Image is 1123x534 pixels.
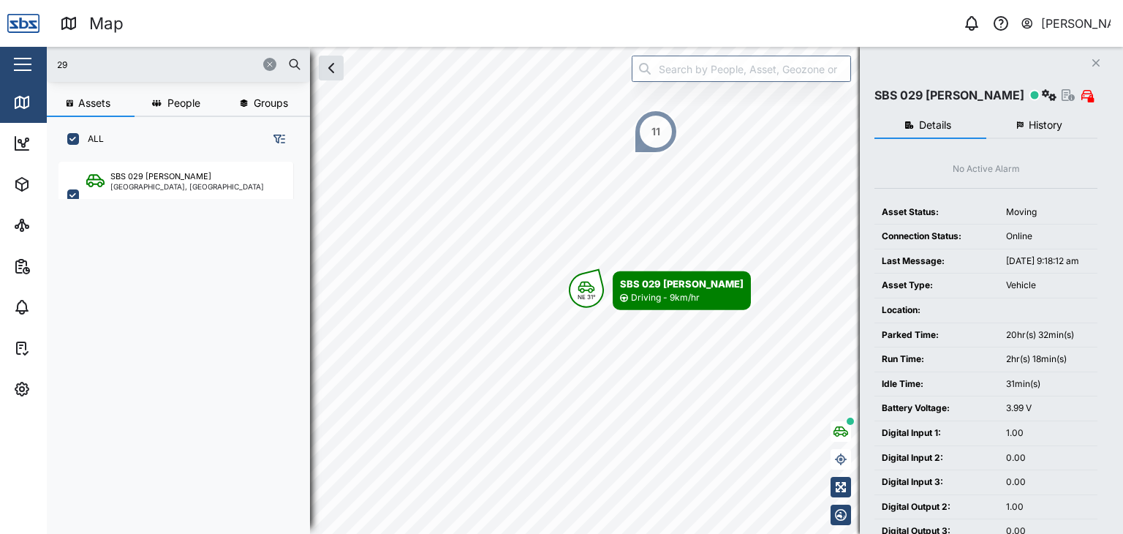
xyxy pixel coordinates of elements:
[882,426,991,440] div: Digital Input 1:
[882,328,991,342] div: Parked Time:
[89,11,124,37] div: Map
[1006,230,1090,244] div: Online
[38,381,90,397] div: Settings
[38,299,83,315] div: Alarms
[882,206,991,219] div: Asset Status:
[1006,328,1090,342] div: 20hr(s) 32min(s)
[1006,279,1090,293] div: Vehicle
[110,183,264,190] div: [GEOGRAPHIC_DATA], [GEOGRAPHIC_DATA]
[58,157,309,522] div: grid
[1006,255,1090,268] div: [DATE] 9:18:12 am
[1041,15,1111,33] div: [PERSON_NAME]
[110,170,211,183] div: SBS 029 [PERSON_NAME]
[38,135,104,151] div: Dashboard
[38,340,78,356] div: Tasks
[254,98,288,108] span: Groups
[651,124,660,140] div: 11
[1006,377,1090,391] div: 31min(s)
[1006,475,1090,489] div: 0.00
[78,98,110,108] span: Assets
[882,230,991,244] div: Connection Status:
[882,402,991,415] div: Battery Voltage:
[882,377,991,391] div: Idle Time:
[47,47,1123,534] canvas: Map
[167,98,200,108] span: People
[38,258,88,274] div: Reports
[882,279,991,293] div: Asset Type:
[1006,500,1090,514] div: 1.00
[882,500,991,514] div: Digital Output 2:
[7,7,39,40] img: Main Logo
[1006,426,1090,440] div: 1.00
[38,217,73,233] div: Sites
[620,277,744,291] div: SBS 029 [PERSON_NAME]
[953,162,1020,176] div: No Active Alarm
[38,176,83,192] div: Assets
[882,451,991,465] div: Digital Input 2:
[882,475,991,489] div: Digital Input 3:
[56,53,301,75] input: Search assets or drivers
[882,353,991,366] div: Run Time:
[632,56,851,82] input: Search by People, Asset, Geozone or Place
[38,94,71,110] div: Map
[1006,402,1090,415] div: 3.99 V
[874,86,1024,105] div: SBS 029 [PERSON_NAME]
[631,291,700,305] div: Driving - 9km/hr
[919,120,951,130] span: Details
[79,133,104,145] label: ALL
[1006,206,1090,219] div: Moving
[569,271,751,310] div: Map marker
[1006,451,1090,465] div: 0.00
[882,255,991,268] div: Last Message:
[882,304,991,317] div: Location:
[578,294,596,300] div: NE 31°
[634,110,678,154] div: Map marker
[1006,353,1090,366] div: 2hr(s) 18min(s)
[1020,13,1111,34] button: [PERSON_NAME]
[1029,120,1062,130] span: History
